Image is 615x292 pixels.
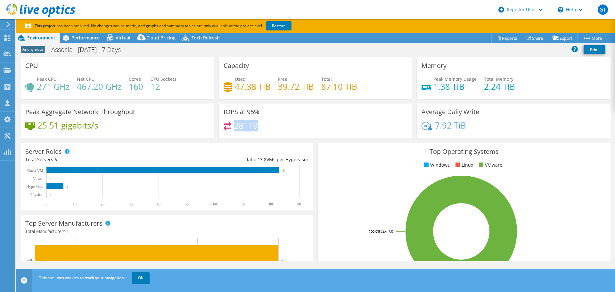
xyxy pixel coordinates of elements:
[25,148,62,155] h3: Server Roles
[67,185,68,188] text: 6
[422,108,479,115] h3: Average Daily Write
[77,76,94,82] span: Net CPU
[435,122,466,129] h4: 7.92 TiB
[369,229,381,234] tspan: 100.0%
[323,148,606,155] h3: Top Operating Systems
[241,202,245,206] text: 70
[77,83,121,90] h4: 467.20 GHz
[37,122,98,129] h4: 25.51 gigabits/s
[39,275,125,280] span: This site uses cookies to track your navigation.
[454,162,473,169] li: Linux
[185,202,189,206] text: 50
[598,4,608,15] span: GT
[25,220,102,227] h3: Top Server Manufacturers
[27,35,55,41] span: Environment
[548,33,578,43] a: Export
[151,83,176,90] h4: 12
[26,184,44,189] text: Hypervisor
[381,229,393,234] tspan: ESXi 7.0
[37,76,57,82] span: Peak CPU
[258,156,266,163] span: 13.8
[48,46,131,53] h1: Assosia - [DATE] - 7 Days
[33,176,44,181] text: Virtual
[484,83,515,90] h4: 2.24 TiB
[558,7,563,13] svg: \n
[132,272,150,284] a: OK
[235,76,246,82] span: Used
[25,22,339,29] p: This project has been archived. No changes can be made, and graphs and summary tables are only av...
[25,156,167,163] div: Total Servers:
[25,259,32,263] text: Dell
[25,62,38,69] h3: CPU
[116,35,130,41] span: Virtual
[129,202,133,206] text: 30
[269,202,273,206] text: 80
[54,156,57,163] span: 6
[37,83,70,90] h4: 271 GHz
[21,46,45,53] span: Anonymous
[278,76,287,82] span: Free
[234,122,258,129] h4: 28119
[146,35,176,41] span: Cloud Pricing
[73,202,77,206] text: 10
[151,76,176,82] span: CPU Sockets
[129,83,143,90] h4: 160
[584,45,605,54] a: Print
[50,177,51,180] text: 0
[278,83,314,90] h4: 39.72 TiB
[477,162,502,169] li: VMware
[235,83,271,90] h4: 47.38 TiB
[577,33,607,43] a: More
[224,62,249,69] h3: Capacity
[522,33,548,43] a: Share
[422,162,450,169] li: Windows
[167,156,308,163] div: Ratio: VMs per Hypervisor
[213,202,217,206] text: 60
[25,228,308,235] h4: Total Manufacturers:
[101,202,104,206] text: 20
[266,21,291,30] a: Restore
[25,108,135,115] h3: Peak Aggregate Network Throughput
[157,202,160,206] text: 40
[422,62,447,69] h3: Memory
[50,193,51,196] text: 0
[484,76,513,82] span: Total Memory
[71,35,100,41] span: Performance
[321,83,357,90] h4: 87.10 TiB
[129,76,141,82] span: Cores
[283,169,286,172] text: 83
[192,35,220,41] span: Tech Refresh
[66,228,69,234] span: 1
[433,76,477,82] span: Peak Memory Usage
[491,33,522,43] a: Reports
[433,83,477,90] h4: 1.38 TiB
[297,202,301,206] text: 90
[282,259,283,263] text: 6
[321,76,332,82] span: Total
[27,168,43,173] text: Guest VM
[224,108,259,115] h3: IOPS at 95%
[30,192,44,197] text: Physical
[45,202,47,206] text: 0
